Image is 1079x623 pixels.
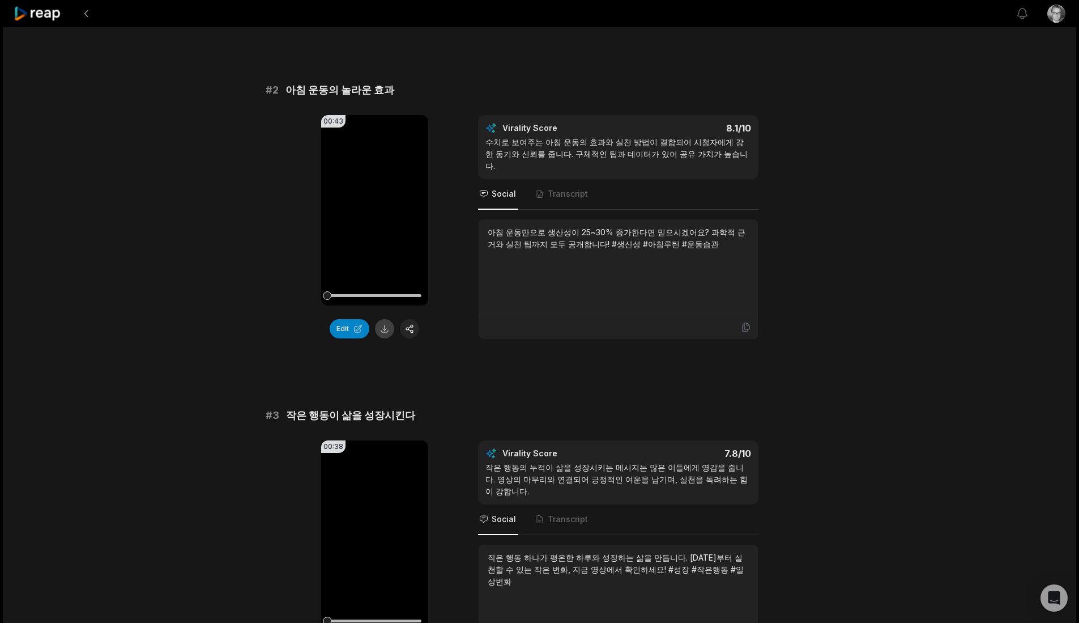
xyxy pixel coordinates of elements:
div: 8.1 /10 [629,122,751,134]
video: Your browser does not support mp4 format. [321,115,428,306]
div: 아침 운동만으로 생산성이 25~30% 증가한다면 믿으시겠어요? 과학적 근거와 실천 팁까지 모두 공개합니다! #생산성 #아침루틴 #운동습관 [488,226,749,250]
span: Transcript [548,514,588,525]
span: # 3 [266,408,279,423]
span: # 2 [266,82,279,98]
div: Virality Score [502,448,624,459]
span: Transcript [548,188,588,200]
div: Virality Score [502,122,624,134]
div: 7.8 /10 [629,448,751,459]
div: 작은 행동의 누적이 삶을 성장시키는 메시지는 많은 이들에게 영감을 줍니다. 영상의 마무리와 연결되어 긍정적인 여운을 남기며, 실천을 독려하는 힘이 강합니다. [485,461,751,497]
span: 작은 행동이 삶을 성장시킨다 [286,408,415,423]
div: Open Intercom Messenger [1040,584,1068,612]
span: Social [492,514,516,525]
button: Edit [330,319,369,338]
nav: Tabs [478,179,758,210]
span: 아침 운동의 놀라운 효과 [285,82,394,98]
nav: Tabs [478,505,758,535]
div: 수치로 보여주는 아침 운동의 효과와 실천 방법이 결합되어 시청자에게 강한 동기와 신뢰를 줍니다. 구체적인 팁과 데이터가 있어 공유 가치가 높습니다. [485,136,751,172]
span: Social [492,188,516,200]
div: 작은 행동 하나가 평온한 하루와 성장하는 삶을 만듭니다. [DATE]부터 실천할 수 있는 작은 변화, 지금 영상에서 확인하세요! #성장 #작은행동 #일상변화 [488,552,749,587]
